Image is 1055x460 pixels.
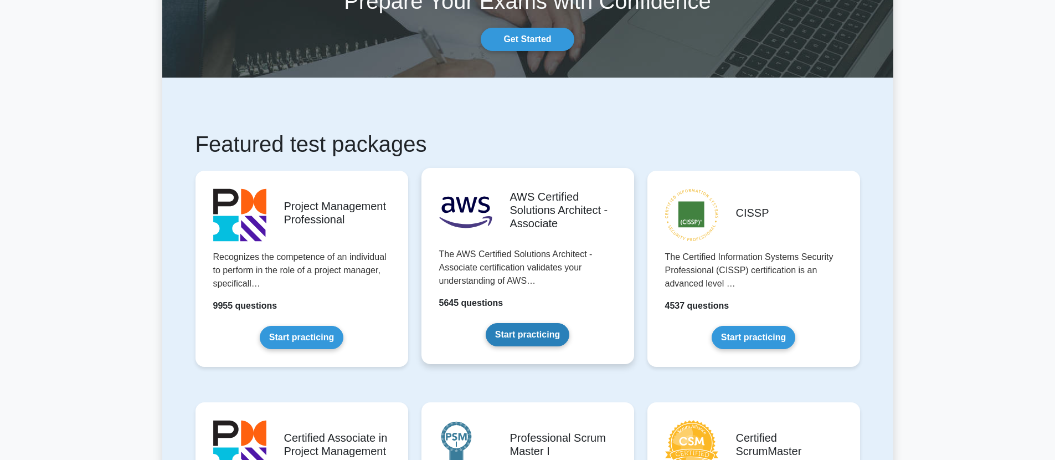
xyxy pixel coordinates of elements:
a: Get Started [481,28,574,51]
a: Start practicing [260,326,343,349]
a: Start practicing [712,326,795,349]
a: Start practicing [486,323,569,346]
h1: Featured test packages [195,131,860,157]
